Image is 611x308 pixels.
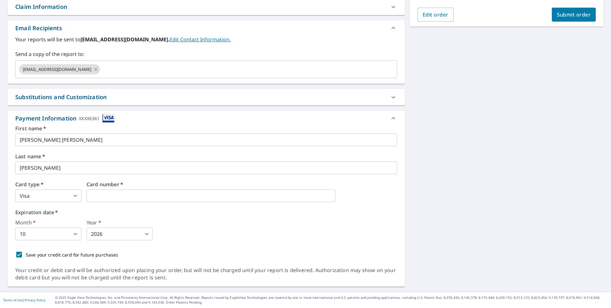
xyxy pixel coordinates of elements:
[423,11,448,18] span: Edit order
[15,93,107,101] div: Substitutions and Customization
[15,24,62,32] div: Email Recipients
[15,36,397,43] label: Your reports will be sent to
[15,267,397,281] div: Your credit or debit card will be authorized upon placing your order, but will not be charged unt...
[79,114,100,123] div: XXXX6361
[418,8,453,22] button: Edit order
[8,111,405,126] div: Payment InformationXXXX6361cardImage
[81,36,170,43] b: [EMAIL_ADDRESS][DOMAIN_NAME].
[15,154,397,159] label: Last name
[3,298,23,302] a: Terms of Use
[26,251,118,258] p: Save your credit card for future purchases
[8,20,405,36] div: Email Recipients
[15,50,397,58] label: Send a copy of the report to:
[15,182,81,187] label: Card type
[15,114,115,123] div: Payment Information
[15,126,397,131] label: First name
[15,189,81,202] div: Visa
[25,298,46,302] a: Privacy Policy
[15,3,67,11] div: Claim Information
[55,295,608,305] p: © 2025 Eagle View Technologies, Inc. and Pictometry International Corp. All Rights Reserved. Repo...
[3,298,46,302] p: |
[552,8,596,22] button: Submit order
[102,114,115,123] img: cardImage
[15,210,397,215] label: Expiration date
[15,220,81,225] label: Month
[87,228,153,240] div: 2026
[8,89,405,105] div: Substitutions and Customization
[19,66,95,72] span: [EMAIL_ADDRESS][DOMAIN_NAME]
[87,182,397,187] label: Card number
[557,11,591,18] span: Submit order
[170,36,231,43] a: EditContactInfo
[19,64,100,74] div: [EMAIL_ADDRESS][DOMAIN_NAME]
[15,228,81,240] div: 10
[87,189,335,202] iframe: secure payment field
[87,220,153,225] label: Year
